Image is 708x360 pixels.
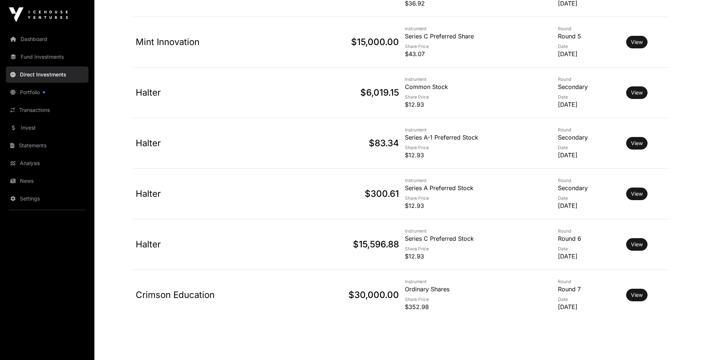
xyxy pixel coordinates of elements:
[558,82,620,91] p: Secondary
[558,44,620,49] p: Date
[6,137,88,154] a: Statements
[405,184,552,192] p: Series A Preferred Stock
[631,190,643,198] a: View
[558,100,620,109] p: [DATE]
[405,127,552,133] p: Instrument
[136,37,199,47] a: Mint Innovation
[626,289,648,301] button: View
[558,252,620,261] p: [DATE]
[297,239,399,250] p: $15,596.88
[558,133,620,142] p: Secondary
[405,201,552,210] p: $12.93
[405,279,552,285] p: Instrument
[297,188,399,200] p: $300.61
[558,49,620,58] p: [DATE]
[405,133,552,142] p: Series A-1 Preferred Stock
[626,36,648,48] button: View
[631,140,643,147] a: View
[558,178,620,184] p: Round
[405,252,552,261] p: $12.93
[558,94,620,100] p: Date
[558,145,620,151] p: Date
[6,120,88,136] a: Invest
[558,285,620,294] p: Round 7
[6,66,88,83] a: Direct Investments
[405,26,552,32] p: Instrument
[671,325,708,360] iframe: Chat Widget
[405,100,552,109] p: $12.93
[558,201,620,210] p: [DATE]
[405,32,552,41] p: Series C Preferred Share
[405,285,552,294] p: Ordinary Shares
[405,82,552,91] p: Common Stock
[405,49,552,58] p: $43.07
[136,138,161,148] a: Halter
[631,38,643,46] a: View
[136,188,161,199] a: Halter
[405,234,552,243] p: Series C Preferred Stock
[405,178,552,184] p: Instrument
[558,228,620,234] p: Round
[405,76,552,82] p: Instrument
[405,296,552,302] p: Share Price
[558,184,620,192] p: Secondary
[136,289,215,300] a: Crimson Education
[297,289,399,301] p: $30,000.00
[405,44,552,49] p: Share Price
[558,195,620,201] p: Date
[297,36,399,48] p: $15,000.00
[405,94,552,100] p: Share Price
[626,137,648,150] button: View
[405,195,552,201] p: Share Price
[136,239,161,250] a: Halter
[6,155,88,171] a: Analysis
[558,76,620,82] p: Round
[9,7,68,22] img: Icehouse Ventures Logo
[558,246,620,252] p: Date
[297,137,399,149] p: $83.34
[558,127,620,133] p: Round
[297,87,399,99] p: $6,019.15
[405,228,552,234] p: Instrument
[6,173,88,189] a: News
[626,86,648,99] button: View
[405,151,552,160] p: $12.93
[405,302,552,311] p: $352.98
[626,188,648,200] button: View
[558,279,620,285] p: Round
[6,84,88,100] a: Portfolio
[558,234,620,243] p: Round 6
[6,191,88,207] a: Settings
[558,26,620,32] p: Round
[136,87,161,98] a: Halter
[6,102,88,118] a: Transactions
[558,302,620,311] p: [DATE]
[631,291,643,299] a: View
[405,246,552,252] p: Share Price
[626,238,648,251] button: View
[558,32,620,41] p: Round 5
[558,296,620,302] p: Date
[6,31,88,47] a: Dashboard
[631,241,643,248] a: View
[631,89,643,96] a: View
[558,151,620,160] p: [DATE]
[405,145,552,151] p: Share Price
[6,49,88,65] a: Fund Investments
